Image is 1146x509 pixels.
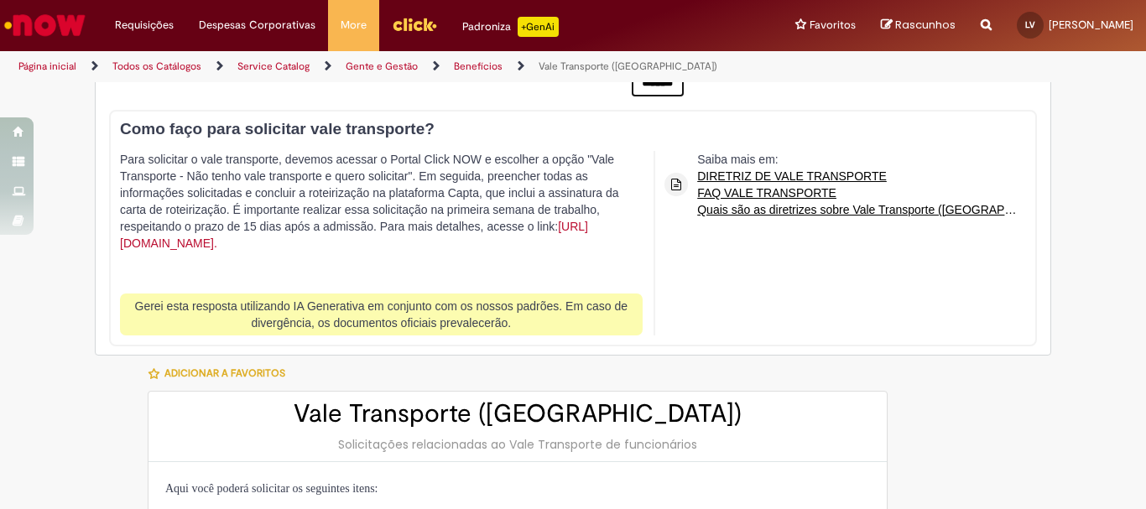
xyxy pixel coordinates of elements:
span: Favoritos [810,17,856,34]
h2: Vale Transporte ([GEOGRAPHIC_DATA]) [165,400,870,428]
a: Todos os Catálogos [112,60,201,73]
a: Página inicial [18,60,76,73]
a: Vale Transporte ([GEOGRAPHIC_DATA]) [539,60,717,73]
div: Solicitações relacionadas ao Vale Transporte de funcionários [165,436,870,453]
img: ServiceNow [2,8,88,42]
button: Adicionar a Favoritos [148,356,294,391]
span: Aqui você poderá solicitar os seguintes itens: [165,482,378,495]
h3: Como faço para solicitar vale transporte? [120,121,1013,138]
a: [URL][DOMAIN_NAME]. [120,220,588,250]
a: Gente e Gestão [346,60,418,73]
a: Benefícios [454,60,503,73]
a: Quais são as diretrizes sobre Vale Transporte ([GEOGRAPHIC_DATA])? [697,201,1017,218]
p: +GenAi [518,17,559,37]
span: Requisições [115,17,174,34]
ul: Trilhas de página [13,51,752,82]
div: Saiba mais em: [697,151,1017,218]
a: Rascunhos [881,18,956,34]
a: DIRETRIZ DE VALE TRANSPORTE [697,168,1017,184]
span: Despesas Corporativas [199,17,315,34]
a: FAQ VALE TRANSPORTE [697,184,1017,201]
div: Padroniza [462,17,559,37]
span: [PERSON_NAME] [1049,18,1133,32]
span: More [341,17,367,34]
img: click_logo_yellow_360x200.png [392,12,437,37]
a: Service Catalog [237,60,310,73]
span: Rascunhos [895,17,956,33]
p: Para solicitar o vale transporte, devemos acessar o Portal Click NOW e escolher a opção "Vale Tra... [120,151,643,285]
span: LV [1025,19,1035,30]
div: Gerei esta resposta utilizando IA Generativa em conjunto com os nossos padrões. Em caso de diverg... [120,293,643,335]
span: Adicionar a Favoritos [164,366,285,380]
